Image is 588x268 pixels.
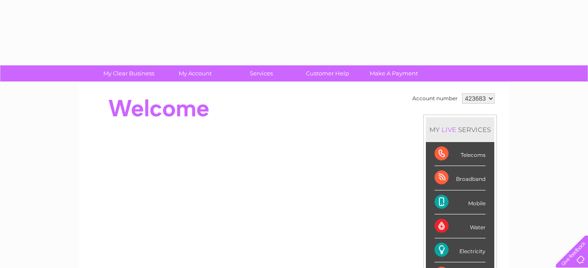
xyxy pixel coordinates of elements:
div: MY SERVICES [426,117,494,142]
div: Telecoms [435,142,486,166]
a: My Clear Business [93,65,165,81]
div: LIVE [440,126,458,134]
td: Account number [410,91,460,106]
div: Mobile [435,190,486,214]
div: Electricity [435,238,486,262]
a: Make A Payment [358,65,430,81]
a: Customer Help [292,65,364,81]
div: Broadband [435,166,486,190]
a: My Account [159,65,231,81]
div: Water [435,214,486,238]
a: Services [225,65,297,81]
